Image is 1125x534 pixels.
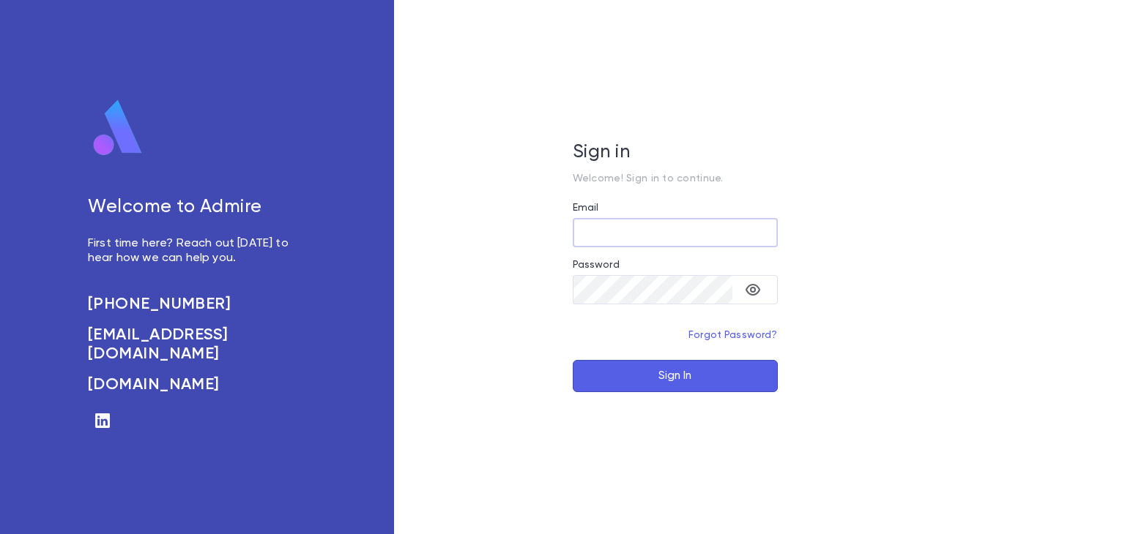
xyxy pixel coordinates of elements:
[573,360,778,392] button: Sign In
[573,259,620,271] label: Password
[573,173,778,184] p: Welcome! Sign in to continue.
[88,295,305,314] a: [PHONE_NUMBER]
[573,142,778,164] h5: Sign in
[88,326,305,364] a: [EMAIL_ADDRESS][DOMAIN_NAME]
[88,99,148,157] img: logo
[88,375,305,394] a: [DOMAIN_NAME]
[573,202,599,214] label: Email
[738,275,768,304] button: toggle password visibility
[88,236,305,266] p: First time here? Reach out [DATE] to hear how we can help you.
[688,330,778,340] a: Forgot Password?
[88,197,305,219] h5: Welcome to Admire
